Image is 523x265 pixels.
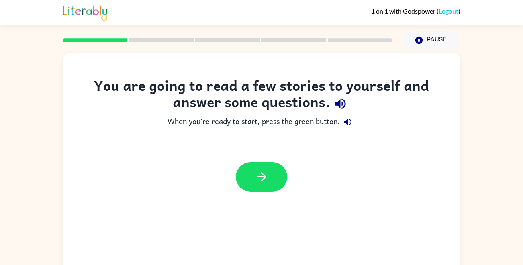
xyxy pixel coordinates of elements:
[79,77,444,114] div: You are going to read a few stories to yourself and answer some questions.
[402,31,460,49] button: Pause
[63,3,107,21] img: Literably
[371,7,460,15] div: ( )
[371,7,437,15] span: 1 on 1 with Godspower
[439,7,458,15] a: Logout
[79,114,444,130] div: When you're ready to start, press the green button.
